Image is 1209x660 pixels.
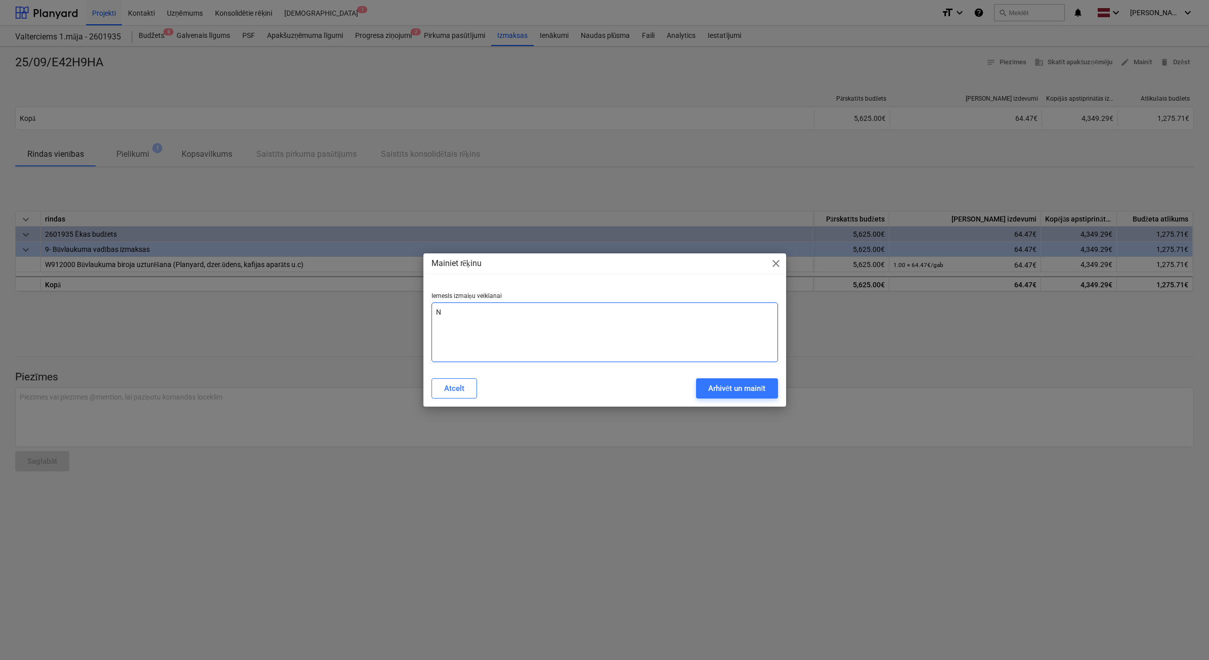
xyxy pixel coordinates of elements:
p: Iemesls izmaiņu veikšanai [431,292,778,302]
p: Mainiet rēķinu [431,257,482,270]
div: Arhivēt un mainīt [708,382,766,395]
button: Arhivēt un mainīt [696,378,778,399]
div: Atcelt [444,382,464,395]
span: close [770,257,782,270]
button: Atcelt [431,378,477,399]
iframe: Chat Widget [1158,611,1209,660]
textarea: N [431,302,778,362]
